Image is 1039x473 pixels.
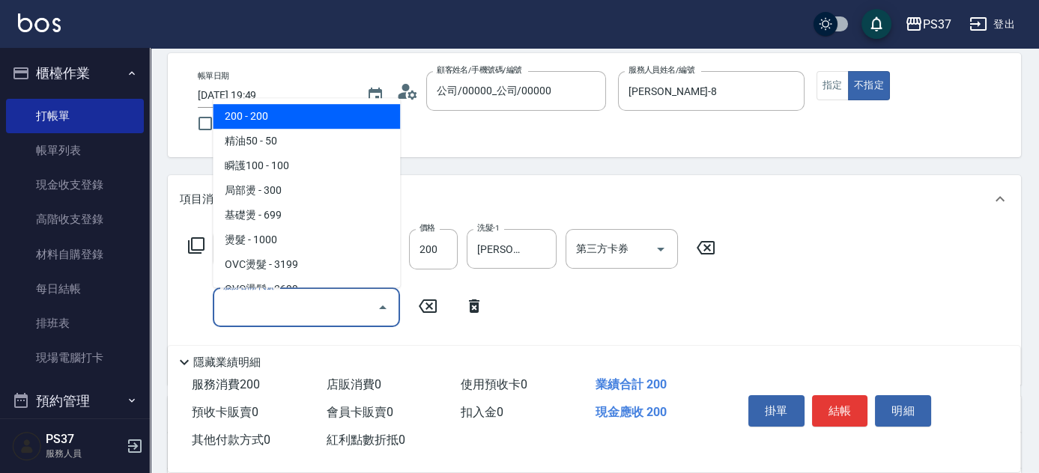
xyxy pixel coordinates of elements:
span: 使用預收卡 0 [461,377,527,391]
a: 現場電腦打卡 [6,341,144,375]
label: 洗髮-1 [477,222,500,234]
span: 會員卡販賣 0 [327,405,393,419]
button: 明細 [875,395,931,427]
span: 業績合計 200 [596,377,667,391]
div: 項目消費 [168,175,1021,223]
a: 現金收支登錄 [6,168,144,202]
button: Choose date, selected date is 2025-08-24 [357,78,393,114]
label: 帳單日期 [198,70,229,82]
button: save [861,9,891,39]
span: 預收卡販賣 0 [192,405,258,419]
button: 預約管理 [6,382,144,421]
label: 服務人員姓名/編號 [628,64,694,76]
button: PS37 [899,9,957,40]
a: 排班表 [6,306,144,341]
p: 項目消費 [180,192,225,207]
p: 服務人員 [46,447,122,460]
span: 局部燙 - 300 [213,178,400,203]
button: 登出 [963,10,1021,38]
input: YYYY/MM/DD hh:mm [198,83,351,108]
label: 顧客姓名/手機號碼/編號 [437,64,522,76]
a: 材料自購登錄 [6,237,144,272]
span: 200 - 200 [213,104,400,129]
span: 紅利點數折抵 0 [327,433,405,447]
h5: PS37 [46,432,122,447]
span: 服務消費 200 [192,377,260,391]
label: 價格 [419,222,435,234]
span: 其他付款方式 0 [192,433,270,447]
span: 基礎燙 - 699 [213,203,400,228]
span: 扣入金 0 [461,405,503,419]
a: 打帳單 [6,99,144,133]
p: 隱藏業績明細 [193,355,261,370]
button: 結帳 [812,395,868,427]
span: OVC燙髮 - 3199 [213,252,400,277]
button: 指定 [817,71,849,100]
button: Open [649,237,673,261]
button: 掛單 [748,395,805,427]
a: 每日結帳 [6,272,144,306]
a: 帳單列表 [6,133,144,168]
img: Logo [18,13,61,32]
a: 高階收支登錄 [6,202,144,236]
span: 瞬護100 - 100 [213,153,400,178]
div: PS37 [923,15,951,34]
button: 櫃檯作業 [6,54,144,93]
button: Close [371,296,395,320]
span: 燙髮 - 1000 [213,228,400,252]
span: OVC燙髮 - 3699 [213,277,400,302]
span: 店販消費 0 [327,377,381,391]
img: Person [12,431,42,461]
span: 精油50 - 50 [213,129,400,153]
span: 現金應收 200 [596,405,667,419]
button: 不指定 [848,71,890,100]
